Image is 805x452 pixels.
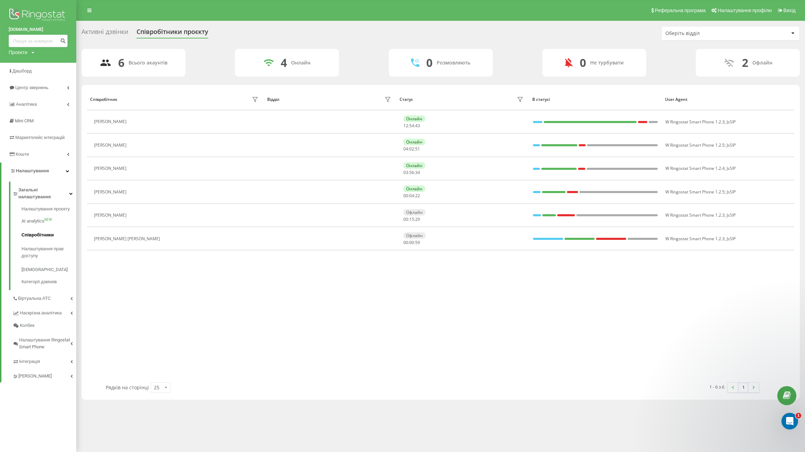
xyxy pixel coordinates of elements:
div: [PERSON_NAME] [94,213,128,218]
span: Вихід [784,8,796,13]
div: Статус [400,97,413,102]
img: Ringostat logo [9,7,68,24]
span: Кошти [16,151,29,157]
div: Співробітник [90,97,117,102]
div: Активні дзвінки [81,28,128,39]
span: Налаштування прав доступу [21,245,73,259]
span: JsSIP [727,212,736,218]
span: Рядків на сторінці [106,384,149,391]
a: 1 [738,383,749,392]
span: Загальні налаштування [18,186,69,200]
a: AI analyticsNEW [21,214,76,228]
span: 59 [415,240,420,245]
span: Налаштування профілю [718,8,772,13]
div: [PERSON_NAME] [94,119,128,124]
span: [PERSON_NAME] [18,373,52,380]
div: [PERSON_NAME] [PERSON_NAME] [94,236,162,241]
div: Офлайн [403,209,426,216]
a: Категорії дзвінків [21,277,76,285]
span: Наскрізна аналітика [20,310,62,316]
span: 54 [409,123,414,129]
span: AI analytics [21,218,44,225]
span: Колбек [20,322,34,329]
div: : : [403,147,420,151]
div: Всього акаунтів [129,60,167,66]
div: 1 - 6 з 6 [709,383,724,390]
span: Категорії дзвінків [21,278,57,285]
span: W Ringostat Smart Phone 1.2.3 [665,236,725,242]
span: 56 [409,169,414,175]
div: 4 [281,56,287,69]
div: Офлайн [403,232,426,239]
span: Віртуальна АТС [18,295,51,302]
span: Дашборд [12,68,32,73]
span: Налаштування Ringostat Smart Phone [19,337,70,350]
a: Співробітники [21,228,76,242]
a: Віртуальна АТС [12,290,76,305]
a: Загальні налаштування [12,182,76,203]
span: 00 [403,240,408,245]
span: JsSIP [727,189,736,195]
div: Не турбувати [590,60,624,66]
div: Онлайн [291,60,310,66]
a: [PERSON_NAME] [12,368,76,382]
div: Проекти [9,49,27,56]
div: 6 [118,56,124,69]
span: 00 [409,240,414,245]
div: Співробітники проєкту [137,28,208,39]
span: 12 [403,123,408,129]
span: Співробітники [21,232,54,238]
div: Розмовляють [437,60,470,66]
div: Відділ [267,97,279,102]
a: Налаштування прав доступу [21,242,76,263]
span: 43 [415,123,420,129]
div: [PERSON_NAME] [94,143,128,148]
span: Реферальна програма [655,8,706,13]
span: JsSIP [727,165,736,171]
span: Аналiтика [16,102,37,107]
div: Онлайн [403,139,425,145]
span: W Ringostat Smart Phone 1.2.3 [665,119,725,125]
span: 04 [409,193,414,199]
input: Пошук за номером [9,35,68,47]
div: 25 [154,384,159,391]
div: [PERSON_NAME] [94,190,128,194]
span: 34 [415,169,420,175]
span: JsSIP [727,119,736,125]
span: W Ringostat Smart Phone 1.2.4 [665,165,725,171]
span: Маркетплейс інтеграцій [15,135,65,140]
span: 00 [403,193,408,199]
span: 51 [415,146,420,152]
a: Наскрізна аналітика [12,305,76,319]
span: W Ringostat Smart Phone 1.2.5 [665,142,725,148]
span: [DEMOGRAPHIC_DATA] [21,266,68,273]
span: JsSIP [727,236,736,242]
span: JsSIP [727,142,736,148]
span: 00 [403,216,408,222]
span: 02 [409,146,414,152]
div: : : [403,193,420,198]
a: Налаштування Ringostat Smart Phone [12,332,76,353]
div: User Agent [665,97,791,102]
div: 0 [580,56,586,69]
a: [DOMAIN_NAME] [9,26,68,33]
span: W Ringostat Smart Phone 1.2.5 [665,189,725,195]
div: 2 [742,56,748,69]
div: [PERSON_NAME] [94,166,128,171]
div: Онлайн [403,162,425,169]
a: Інтеграція [12,353,76,368]
span: Інтеграція [19,358,40,365]
iframe: Intercom live chat [781,413,798,429]
span: Налаштування проєкту [21,206,70,212]
div: : : [403,170,420,175]
span: 22 [415,193,420,199]
div: : : [403,217,420,222]
span: Налаштування [16,168,49,173]
span: 03 [403,169,408,175]
span: 15 [409,216,414,222]
a: Налаштування [1,163,76,179]
span: 04 [403,146,408,152]
div: Онлайн [403,185,425,192]
span: Mini CRM [15,118,34,123]
a: [DEMOGRAPHIC_DATA] [21,263,76,277]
